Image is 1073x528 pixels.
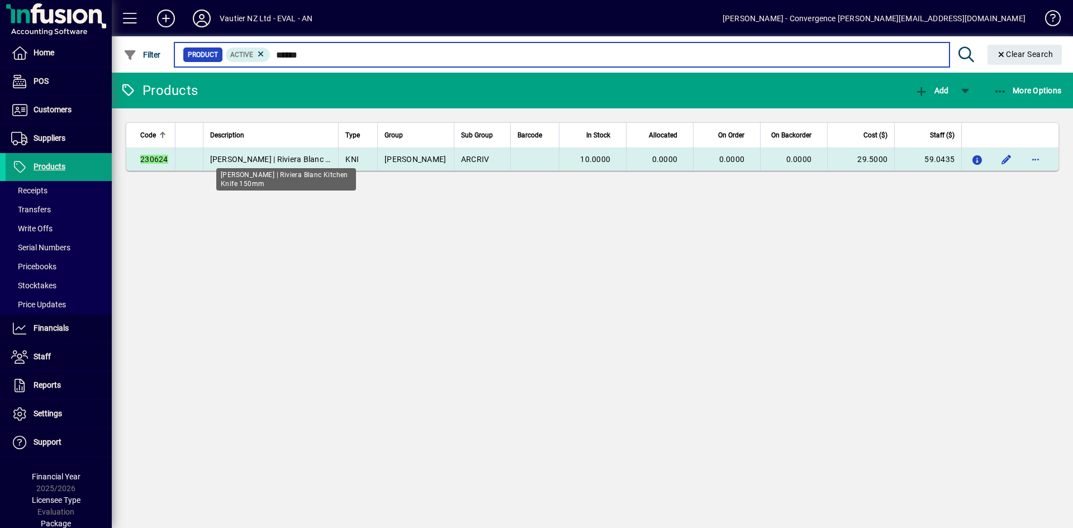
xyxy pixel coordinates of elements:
[6,400,112,428] a: Settings
[863,129,887,141] span: Cost ($)
[461,129,504,141] div: Sub Group
[6,181,112,200] a: Receipts
[994,86,1062,95] span: More Options
[11,224,53,233] span: Write Offs
[184,8,220,28] button: Profile
[915,86,948,95] span: Add
[345,155,359,164] span: KNI
[188,49,218,60] span: Product
[384,129,403,141] span: Group
[912,80,951,101] button: Add
[633,129,687,141] div: Allocated
[771,129,811,141] span: On Backorder
[32,472,80,481] span: Financial Year
[11,186,48,195] span: Receipts
[11,281,56,290] span: Stocktakes
[1037,2,1059,39] a: Knowledge Base
[34,324,69,332] span: Financials
[41,519,71,528] span: Package
[718,129,744,141] span: On Order
[6,295,112,314] a: Price Updates
[6,68,112,96] a: POS
[34,437,61,446] span: Support
[767,129,822,141] div: On Backorder
[11,205,51,214] span: Transfers
[34,48,54,57] span: Home
[649,129,677,141] span: Allocated
[216,168,356,191] div: [PERSON_NAME] | Riviera Blanc Kitchen Knife 150mm
[11,262,56,271] span: Pricebooks
[34,134,65,142] span: Suppliers
[6,238,112,257] a: Serial Numbers
[384,155,446,164] span: [PERSON_NAME]
[6,219,112,238] a: Write Offs
[140,129,168,141] div: Code
[120,82,198,99] div: Products
[566,129,620,141] div: In Stock
[210,155,402,164] span: [PERSON_NAME] | Riviera Blanc Kitchen Knife 150mm
[121,45,164,65] button: Filter
[998,150,1015,168] button: Edit
[461,129,493,141] span: Sub Group
[34,352,51,361] span: Staff
[1027,150,1044,168] button: More options
[34,77,49,85] span: POS
[11,243,70,252] span: Serial Numbers
[827,148,894,170] td: 29.5000
[230,51,253,59] span: Active
[210,129,244,141] span: Description
[6,96,112,124] a: Customers
[140,129,156,141] span: Code
[6,276,112,295] a: Stocktakes
[34,380,61,389] span: Reports
[384,129,447,141] div: Group
[124,50,161,59] span: Filter
[517,129,552,141] div: Barcode
[723,9,1025,27] div: [PERSON_NAME] - Convergence [PERSON_NAME][EMAIL_ADDRESS][DOMAIN_NAME]
[34,162,65,171] span: Products
[719,155,745,164] span: 0.0000
[586,129,610,141] span: In Stock
[11,300,66,309] span: Price Updates
[652,155,678,164] span: 0.0000
[991,80,1065,101] button: More Options
[786,155,812,164] span: 0.0000
[345,129,360,141] span: Type
[345,129,371,141] div: Type
[210,129,332,141] div: Description
[580,155,610,164] span: 10.0000
[6,200,112,219] a: Transfers
[930,129,955,141] span: Staff ($)
[517,129,542,141] span: Barcode
[6,39,112,67] a: Home
[220,9,313,27] div: Vautier NZ Ltd - EVAL - AN
[6,343,112,371] a: Staff
[6,429,112,456] a: Support
[6,372,112,399] a: Reports
[34,409,62,418] span: Settings
[6,125,112,153] a: Suppliers
[700,129,754,141] div: On Order
[148,8,184,28] button: Add
[996,50,1053,59] span: Clear Search
[894,148,961,170] td: 59.0435
[987,45,1062,65] button: Clear
[34,105,72,114] span: Customers
[32,496,80,505] span: Licensee Type
[461,155,490,164] span: ARCRIV
[6,315,112,343] a: Financials
[226,47,270,62] mat-chip: Activation Status: Active
[6,257,112,276] a: Pricebooks
[140,155,168,164] em: 230624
